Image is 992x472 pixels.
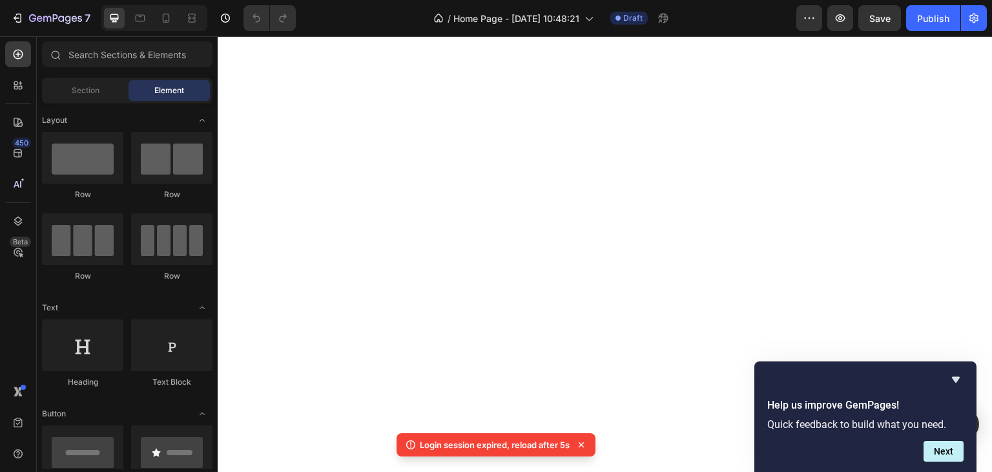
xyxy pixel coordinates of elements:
div: Help us improve GemPages! [767,372,964,462]
div: 450 [12,138,31,148]
div: Publish [917,12,949,25]
div: Heading [42,376,123,388]
iframe: Design area [218,36,992,472]
span: Button [42,408,66,420]
div: Row [131,270,212,282]
p: Quick feedback to build what you need. [767,418,964,431]
button: Next question [924,441,964,462]
span: Element [154,85,184,96]
span: Text [42,302,58,314]
button: 7 [5,5,96,31]
div: Row [131,189,212,200]
p: Login session expired, reload after 5s [420,438,570,451]
span: Toggle open [192,297,212,318]
button: Save [858,5,901,31]
div: Beta [10,237,31,247]
span: Toggle open [192,403,212,424]
span: Home Page - [DATE] 10:48:21 [453,12,579,25]
input: Search Sections & Elements [42,41,212,67]
span: Draft [623,12,643,24]
div: Undo/Redo [243,5,296,31]
p: 7 [85,10,90,26]
div: Row [42,189,123,200]
span: / [448,12,451,25]
span: Section [72,85,99,96]
div: Text Block [131,376,212,388]
span: Toggle open [192,110,212,131]
h2: Help us improve GemPages! [767,398,964,413]
span: Save [869,13,891,24]
span: Layout [42,114,67,126]
button: Publish [906,5,960,31]
div: Row [42,270,123,282]
button: Hide survey [948,372,964,387]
